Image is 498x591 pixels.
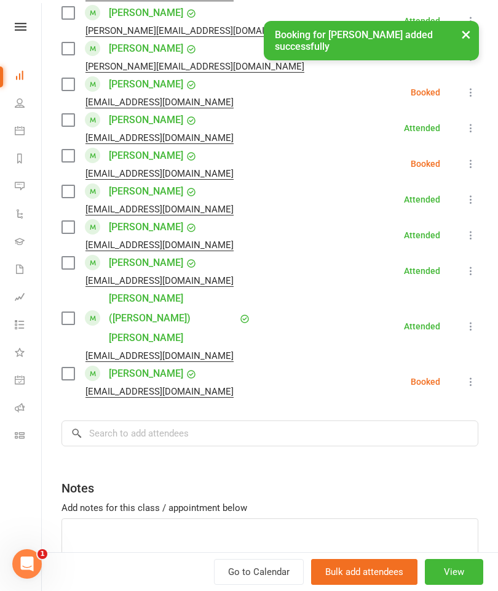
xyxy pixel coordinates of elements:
iframe: Intercom live chat [12,549,42,579]
div: Attended [404,231,440,239]
button: View [425,559,483,585]
a: [PERSON_NAME] [109,3,183,23]
div: Attended [404,322,440,331]
a: Go to Calendar [214,559,304,585]
a: [PERSON_NAME] [109,74,183,94]
a: Reports [15,146,42,174]
button: × [455,21,477,47]
a: [PERSON_NAME] [109,182,183,201]
div: Attended [404,124,440,132]
a: Calendar [15,118,42,146]
a: Dashboard [15,63,42,90]
a: [PERSON_NAME] [109,110,183,130]
a: [PERSON_NAME] [109,253,183,273]
a: [PERSON_NAME] [109,146,183,166]
button: Bulk add attendees [311,559,417,585]
div: Attended [404,267,440,275]
div: Notes [61,480,94,497]
a: Roll call kiosk mode [15,395,42,423]
a: What's New [15,340,42,368]
div: Add notes for this class / appointment below [61,501,478,515]
a: General attendance kiosk mode [15,368,42,395]
a: [PERSON_NAME] ([PERSON_NAME]) [PERSON_NAME] [109,289,237,348]
div: Booking for [PERSON_NAME] added successfully [264,21,479,60]
a: [PERSON_NAME] [109,217,183,237]
a: Class kiosk mode [15,423,42,451]
div: Booked [411,88,440,97]
a: People [15,90,42,118]
div: Attended [404,17,440,25]
div: Attended [404,195,440,204]
div: Booked [411,159,440,168]
span: 1 [38,549,47,559]
div: Booked [411,377,440,386]
input: Search to add attendees [61,420,478,446]
a: Assessments [15,284,42,312]
a: [PERSON_NAME] [109,364,183,384]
